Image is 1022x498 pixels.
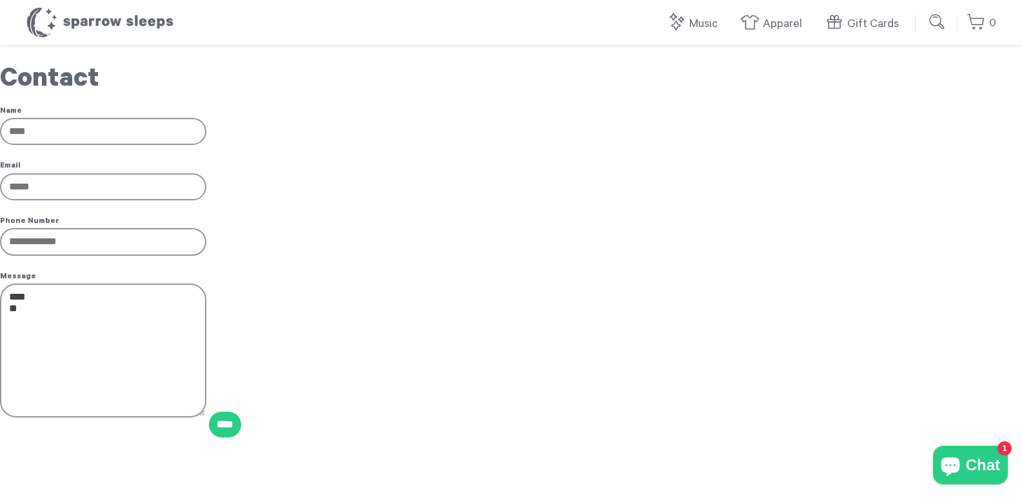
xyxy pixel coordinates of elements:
input: Submit [925,9,950,35]
a: 0 [967,10,996,37]
h1: Sparrow Sleeps [26,6,174,39]
a: Gift Cards [825,10,905,38]
a: Apparel [740,10,809,38]
a: Music [667,10,724,38]
inbox-online-store-chat: Shopify online store chat [929,446,1012,488]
